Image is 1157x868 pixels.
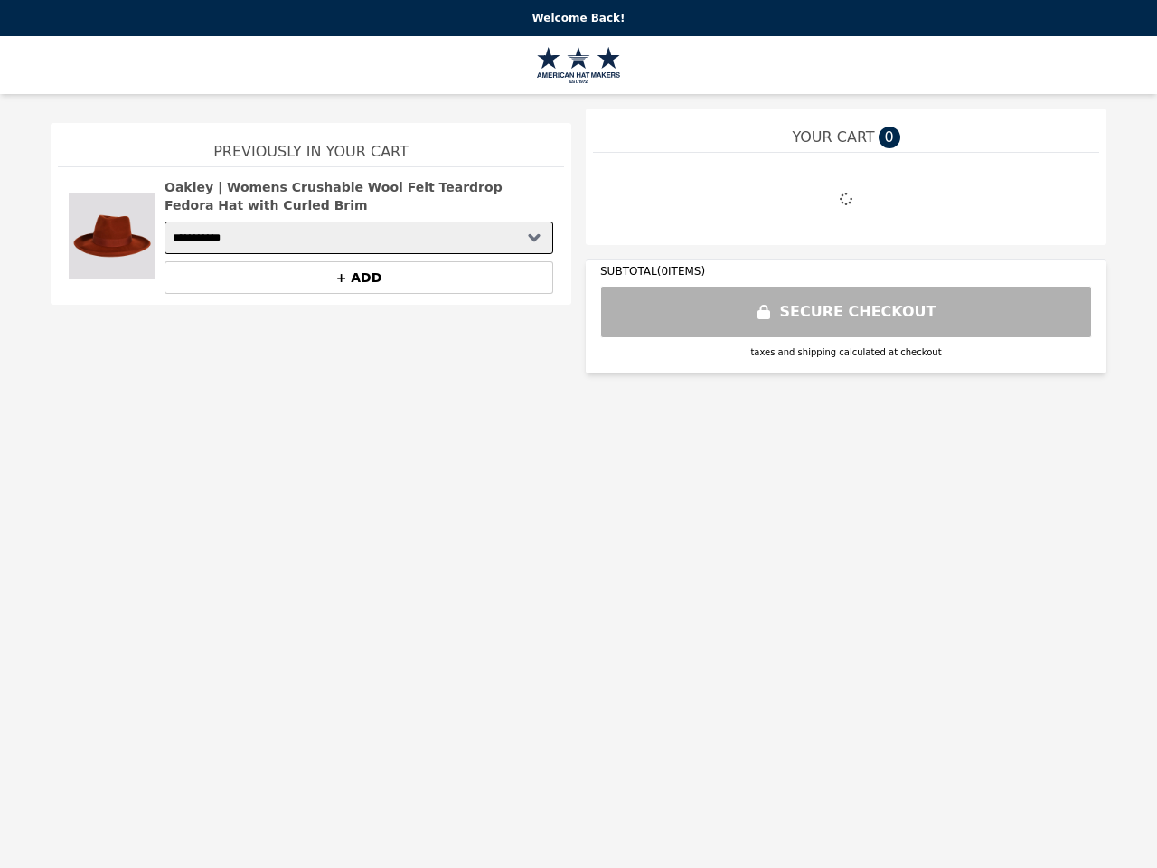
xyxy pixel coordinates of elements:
button: + ADD [165,261,553,294]
h2: Oakley | Womens Crushable Wool Felt Teardrop Fedora Hat with Curled Brim [165,178,546,214]
span: SUBTOTAL [600,265,657,278]
img: Oakley | Womens Crushable Wool Felt Teardrop Fedora Hat with Curled Brim [69,178,155,294]
select: Select a product variant [165,222,553,254]
p: Welcome Back! [11,11,1146,25]
img: Brand Logo [537,47,621,83]
h1: Previously In Your Cart [58,123,564,166]
span: ( 0 ITEMS) [657,265,705,278]
span: 0 [879,127,900,148]
div: taxes and shipping calculated at checkout [600,345,1092,359]
span: YOUR CART [792,127,874,148]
